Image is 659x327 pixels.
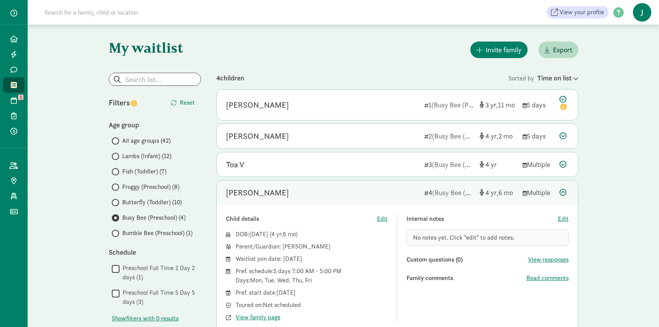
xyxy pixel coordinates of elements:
[523,187,553,198] div: Multiple
[480,187,516,198] div: [object Object]
[424,159,473,170] div: 3
[407,214,558,224] div: Internal notes
[216,73,508,83] div: 4 children
[109,120,201,130] div: Age group
[537,73,578,83] div: Time on list
[508,73,578,83] div: Sorted by
[407,255,528,264] div: Custom questions (0)
[528,255,569,264] button: View responses
[249,230,268,238] span: [DATE]
[226,99,289,111] div: Oakley Martinson
[621,290,659,327] iframe: Chat Widget
[3,93,25,108] a: 1
[485,100,498,109] span: 3
[480,159,516,170] div: [object Object]
[180,98,195,107] span: Reset
[480,131,516,141] div: [object Object]
[407,274,526,283] div: Family comments
[122,152,171,161] span: Lambs (Infant) (12)
[120,264,201,282] label: Preschool Full Time 2 Day 2 days (1)
[236,230,388,239] div: DOB: ( )
[432,100,497,109] span: (Busy Bee (Preschool))
[122,136,171,145] span: All age groups (42)
[120,288,201,307] label: Preschool Full Time 5 Day 5 days (3)
[236,313,281,322] button: View family page
[226,187,289,199] div: Louie Rutigliano
[122,229,193,238] span: Bumble Bee (Preschool) (1)
[112,314,179,323] span: Show filters with 0 results
[424,131,473,141] div: 2
[538,42,578,58] button: Export
[485,132,498,140] span: 4
[226,214,377,224] div: Child details
[236,254,388,264] div: Waitlist join date: [DATE]
[122,198,182,207] span: Butterfly (Toddler) (10)
[40,5,256,20] input: Search for a family, child or location
[498,132,513,140] span: 2
[236,288,388,297] div: Pref. start date: [DATE]
[486,45,521,55] span: Invite family
[485,188,498,197] span: 4
[236,242,388,251] div: Parent/Guardian: [PERSON_NAME]
[109,97,155,108] div: Filters
[122,213,186,222] span: Busy Bee (Preschool) (4)
[559,8,604,17] span: View your profile
[498,188,513,197] span: 6
[480,100,516,110] div: [object Object]
[283,230,295,238] span: 6
[236,267,388,285] div: Pref. schedule: 5 days 7:00 AM - 5:00 PM Days: Mon, Tue, Wed, Thu, Fri
[112,314,179,323] button: Showfilters with 0 results
[271,230,283,238] span: 4
[424,100,473,110] div: 1
[413,234,515,242] span: No notes yet. Click "edit" to add notes.
[109,247,201,257] div: Schedule
[523,131,553,141] div: 5 days
[109,73,201,85] input: Search list...
[236,300,388,310] div: Toured on: Not scheduled
[633,3,651,22] span: J
[122,167,166,176] span: Fish (Toddler) (7)
[424,187,473,198] div: 4
[164,95,201,110] button: Reset
[377,214,388,224] button: Edit
[18,95,23,100] span: 1
[546,6,609,18] a: View your profile
[432,188,498,197] span: (Busy Bee (Preschool))
[485,160,497,169] span: 4
[498,100,515,109] span: 11
[226,130,289,142] div: Alianah Hale
[122,182,179,192] span: Froggy (Preschool) (8)
[432,160,497,169] span: (Busy Bee (Preschool))
[226,158,244,171] div: Toa V
[523,159,553,170] div: Multiple
[432,132,497,140] span: (Busy Bee (Preschool))
[558,214,569,224] button: Edit
[109,40,201,55] h1: My waitlist
[553,45,572,55] span: Export
[526,274,569,283] button: Read comments
[523,100,553,110] div: 5 days
[470,42,528,58] button: Invite family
